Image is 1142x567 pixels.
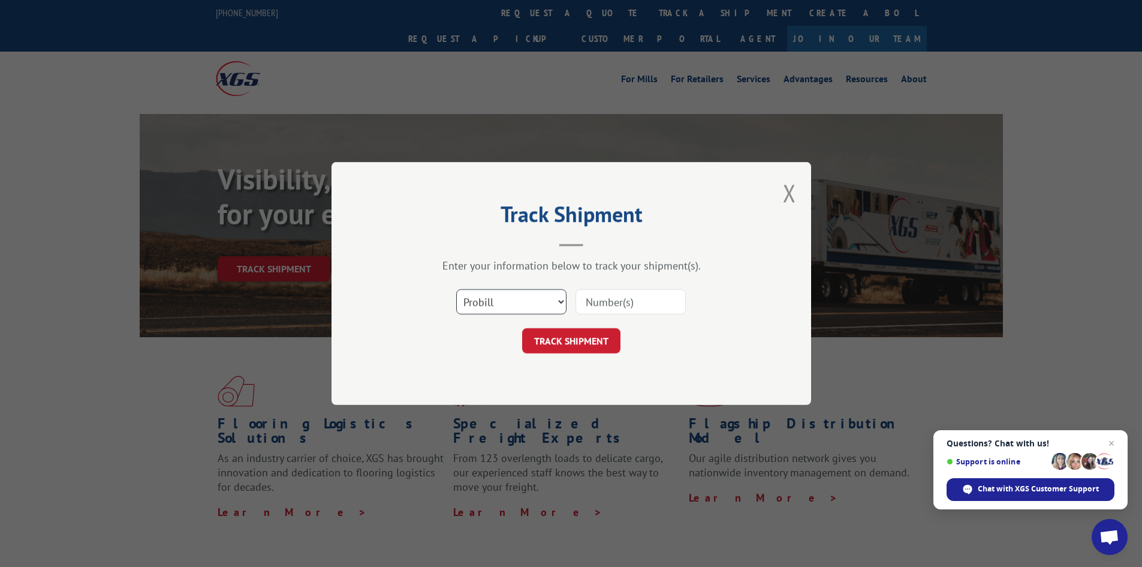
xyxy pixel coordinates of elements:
h2: Track Shipment [391,206,751,229]
span: Close chat [1104,436,1119,451]
span: Questions? Chat with us! [947,439,1114,448]
button: Close modal [783,177,796,209]
div: Enter your information below to track your shipment(s). [391,259,751,272]
div: Chat with XGS Customer Support [947,478,1114,501]
input: Number(s) [575,289,686,314]
button: TRACK SHIPMENT [522,328,620,353]
div: Open chat [1092,519,1128,555]
span: Chat with XGS Customer Support [978,484,1099,494]
span: Support is online [947,457,1047,466]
